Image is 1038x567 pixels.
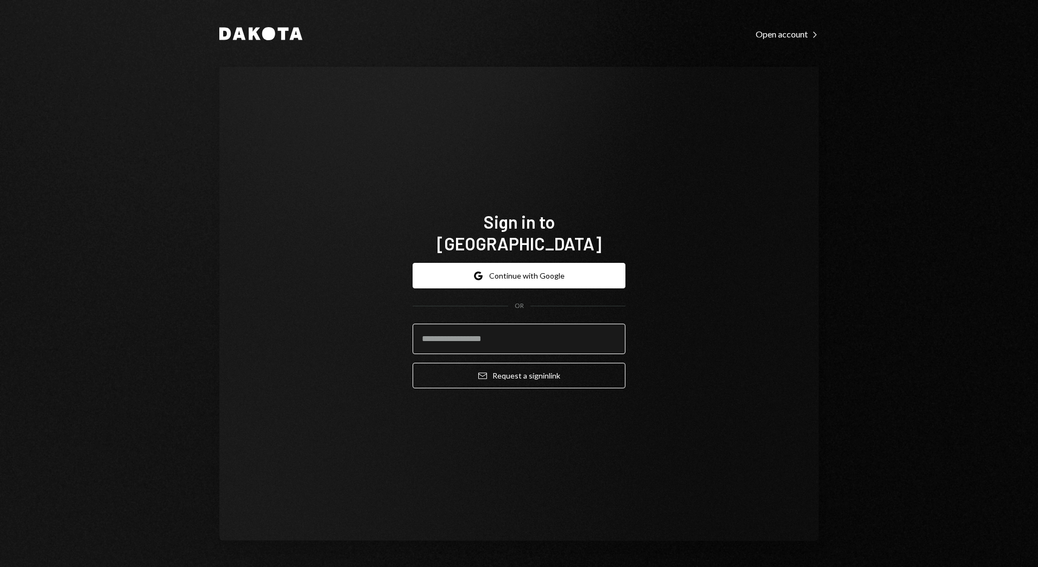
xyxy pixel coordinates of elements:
h1: Sign in to [GEOGRAPHIC_DATA] [413,211,625,254]
a: Open account [756,28,819,40]
div: Open account [756,29,819,40]
button: Continue with Google [413,263,625,288]
div: OR [515,301,524,311]
button: Request a signinlink [413,363,625,388]
keeper-lock: Open Keeper Popup [604,332,617,345]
